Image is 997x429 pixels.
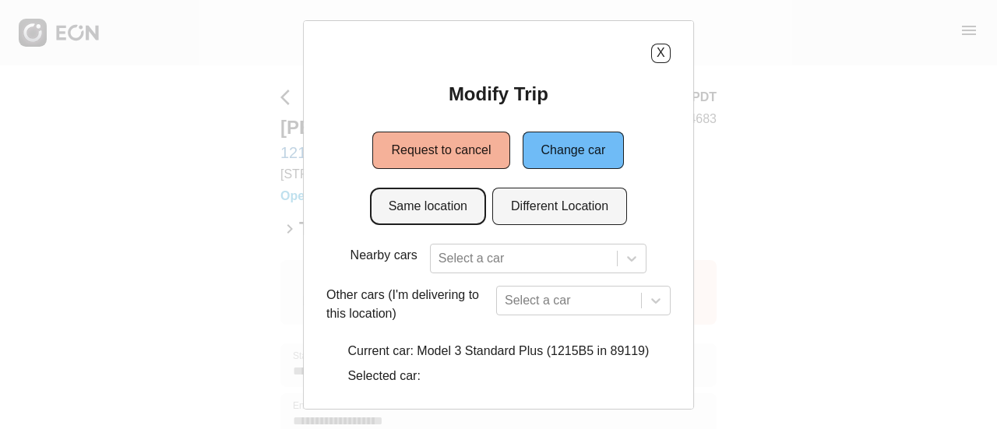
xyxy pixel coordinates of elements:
p: Current car: Model 3 Standard Plus (1215B5 in 89119) [348,342,650,360]
h2: Modify Trip [449,82,548,107]
p: Other cars (I'm delivering to this location) [326,286,490,323]
p: Nearby cars [351,246,417,265]
button: X [651,44,671,63]
button: Change car [523,132,625,169]
p: Selected car: [348,367,650,385]
button: Different Location [492,188,627,225]
button: Same location [370,188,486,225]
button: Request to cancel [373,132,510,169]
